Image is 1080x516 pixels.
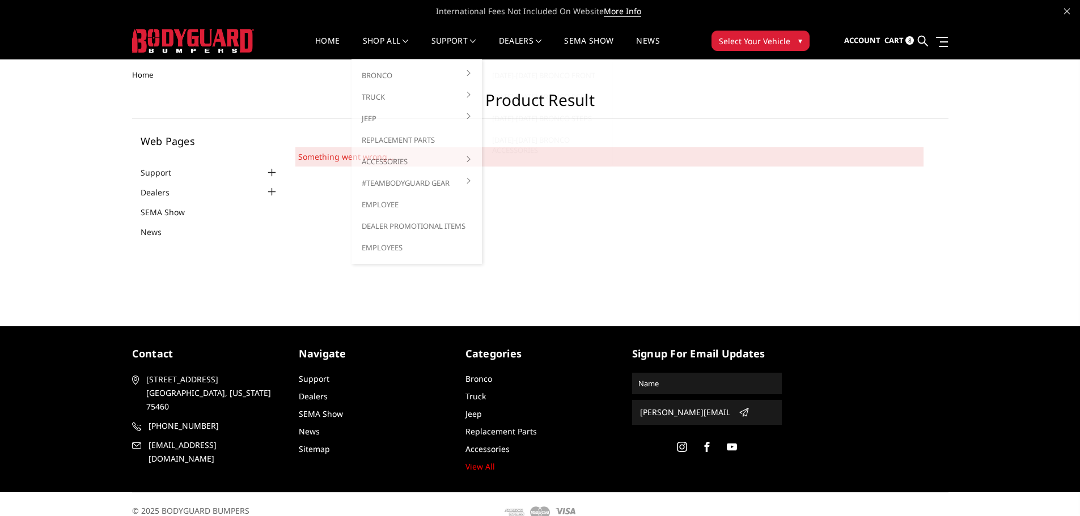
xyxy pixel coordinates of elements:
[356,129,477,151] a: Replacement Parts
[634,374,780,393] input: Name
[141,186,184,198] a: Dealers
[132,505,249,516] span: © 2025 BODYGUARD BUMPERS
[149,438,280,466] span: [EMAIL_ADDRESS][DOMAIN_NAME]
[905,36,914,45] span: 8
[431,37,476,59] a: Support
[465,443,510,454] a: Accessories
[315,37,340,59] a: Home
[149,419,280,433] span: [PHONE_NUMBER]
[356,151,477,172] a: Accessories
[356,172,477,194] a: #TeamBodyguard Gear
[132,438,282,466] a: [EMAIL_ADDRESS][DOMAIN_NAME]
[486,65,608,86] a: [DATE]-[DATE] Bronco Front
[465,373,492,384] a: Bronco
[486,129,608,161] a: [DATE]-[DATE] Bronco Accessories
[299,391,328,402] a: Dealers
[564,37,613,59] a: SEMA Show
[844,35,880,45] span: Account
[636,37,659,59] a: News
[356,108,477,129] a: Jeep
[636,403,734,421] input: Email
[299,408,343,419] a: SEMA Show
[132,70,153,80] span: Home
[356,194,477,215] a: Employee
[1023,462,1080,516] iframe: Chat Widget
[299,426,320,437] a: News
[132,346,282,361] h5: contact
[798,35,802,46] span: ▾
[356,86,477,108] a: Truck
[363,37,409,59] a: shop all
[295,147,924,167] p: Something went wrong...
[719,35,790,47] span: Select Your Vehicle
[884,25,914,56] a: Cart 8
[486,86,608,108] a: [DATE]-[DATE] Bronco Rear
[299,373,329,384] a: Support
[356,215,477,237] a: Dealer Promotional Items
[465,391,486,402] a: Truck
[141,226,176,238] a: News
[356,237,477,258] a: Employees
[299,346,448,361] h5: Navigate
[604,6,641,17] a: More Info
[844,25,880,56] a: Account
[141,206,199,218] a: SEMA Show
[465,426,537,437] a: Replacement Parts
[486,108,608,129] a: [DATE]-[DATE] Bronco Steps
[141,167,185,178] a: Support
[465,408,482,419] a: Jeep
[711,31,810,51] button: Select Your Vehicle
[146,373,278,413] span: [STREET_ADDRESS] [GEOGRAPHIC_DATA], [US_STATE] 75460
[632,346,782,361] h5: signup for email updates
[356,65,477,86] a: Bronco
[465,461,495,472] a: View All
[132,91,948,119] h1: Product Result
[132,29,254,53] img: BODYGUARD BUMPERS
[299,443,330,454] a: Sitemap
[499,37,542,59] a: Dealers
[141,136,279,146] h5: Web Pages
[465,346,615,361] h5: Categories
[884,35,904,45] span: Cart
[132,419,282,433] a: [PHONE_NUMBER]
